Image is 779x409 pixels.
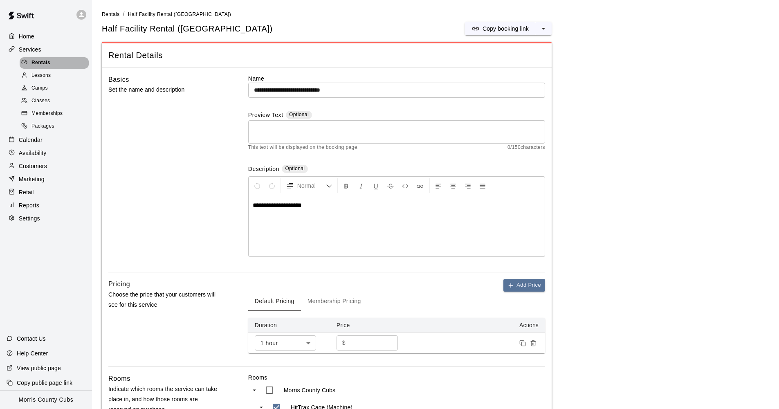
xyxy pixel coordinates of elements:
span: This text will be displayed on the booking page. [248,144,359,152]
th: Duration [248,318,330,333]
a: Rentals [20,56,92,69]
p: Copy booking link [483,25,529,33]
p: Availability [19,149,47,157]
p: Morris County Cubs [19,396,74,404]
label: Rooms [248,373,545,382]
span: Normal [297,182,326,190]
p: Calendar [19,136,43,144]
button: Duplicate price [517,338,528,348]
div: 1 hour [255,335,316,351]
button: Copy booking link [465,22,535,35]
button: Insert Link [413,178,427,193]
p: Set the name and description [108,85,222,95]
p: Settings [19,214,40,222]
div: Classes [20,95,89,107]
li: / [123,10,125,18]
a: Lessons [20,69,92,82]
div: Packages [20,121,89,132]
p: Retail [19,188,34,196]
span: 0 / 150 characters [507,144,545,152]
div: split button [465,22,552,35]
a: Packages [20,120,92,133]
p: View public page [17,364,61,372]
div: Lessons [20,70,89,81]
span: Lessons [31,72,51,80]
button: Insert Code [398,178,412,193]
a: Settings [7,212,85,225]
span: Camps [31,84,48,92]
button: Justify Align [476,178,489,193]
h5: Half Facility Rental ([GEOGRAPHIC_DATA]) [102,23,273,34]
button: Membership Pricing [301,292,368,311]
p: Marketing [19,175,45,183]
h6: Basics [108,74,129,85]
p: Help Center [17,349,48,357]
a: Availability [7,147,85,159]
p: Choose the price that your customers will see for this service [108,290,222,310]
span: Rental Details [108,50,545,61]
a: Home [7,30,85,43]
span: Classes [31,97,50,105]
p: Contact Us [17,335,46,343]
a: Customers [7,160,85,172]
label: Description [248,165,279,174]
button: Left Align [431,178,445,193]
div: Memberships [20,108,89,119]
p: Morris County Cubs [284,386,335,394]
th: Price [330,318,412,333]
p: Home [19,32,34,40]
p: Services [19,45,41,54]
button: Format Bold [339,178,353,193]
button: select merge strategy [535,22,552,35]
p: Customers [19,162,47,170]
span: Packages [31,122,54,130]
button: Undo [250,178,264,193]
button: Add Price [503,279,545,292]
h6: Rooms [108,373,130,384]
p: Reports [19,201,39,209]
button: Redo [265,178,279,193]
div: Rentals [20,57,89,69]
button: Right Align [461,178,475,193]
label: Preview Text [248,111,283,120]
h6: Pricing [108,279,130,290]
a: Camps [20,82,92,95]
a: Rentals [102,11,120,17]
button: Center Align [446,178,460,193]
span: Memberships [31,110,63,118]
button: Remove price [528,338,539,348]
button: Format Strikethrough [384,178,397,193]
button: Format Italics [354,178,368,193]
label: Name [248,74,545,83]
button: Default Pricing [248,292,301,311]
button: Formatting Options [283,178,336,193]
span: Half Facility Rental ([GEOGRAPHIC_DATA]) [128,11,231,17]
span: Rentals [31,59,50,67]
nav: breadcrumb [102,10,769,19]
div: Camps [20,83,89,94]
p: $ [342,339,346,347]
a: Classes [20,95,92,108]
span: Optional [289,112,309,117]
a: Marketing [7,173,85,185]
span: Optional [285,166,305,171]
a: Services [7,43,85,56]
th: Actions [412,318,545,333]
button: Format Underline [369,178,383,193]
p: Copy public page link [17,379,72,387]
a: Reports [7,199,85,211]
a: Memberships [20,108,92,120]
a: Retail [7,186,85,198]
a: Calendar [7,134,85,146]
